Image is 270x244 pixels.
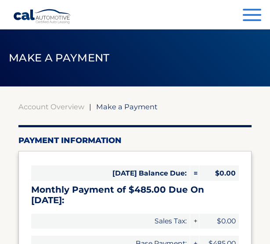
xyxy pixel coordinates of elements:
[18,136,252,145] h2: Payment Information
[243,9,261,23] button: Menu
[96,102,158,111] span: Make a Payment
[199,214,239,229] span: $0.00
[89,102,91,111] span: |
[18,102,84,111] a: Account Overview
[13,9,72,24] a: Cal Automotive
[9,51,109,64] span: Make a Payment
[190,165,199,181] span: =
[31,184,239,206] h3: Monthly Payment of $485.00 Due On [DATE]:
[31,214,190,229] span: Sales Tax:
[199,165,239,181] span: $0.00
[190,214,199,229] span: +
[31,165,190,181] span: [DATE] Balance Due:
